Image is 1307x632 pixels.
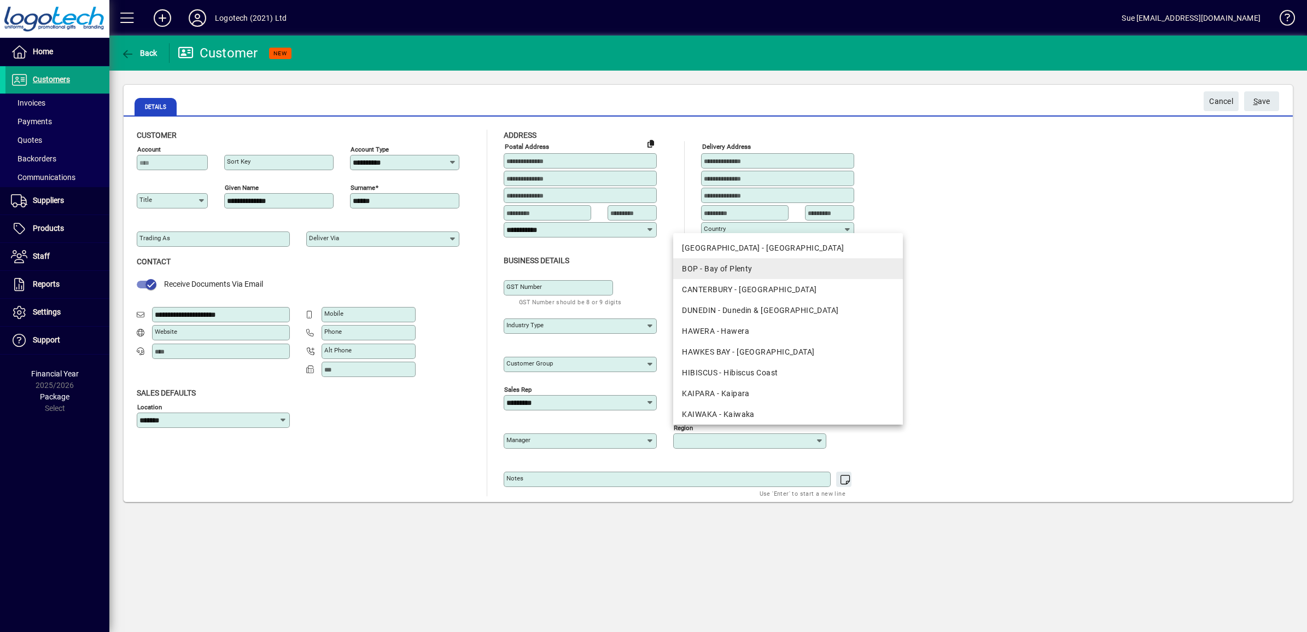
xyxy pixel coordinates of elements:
button: Cancel [1204,91,1239,111]
a: Settings [5,299,109,326]
a: Quotes [5,131,109,149]
mat-option: KAIWAKA - Kaiwaka [673,404,903,425]
a: Products [5,215,109,242]
span: Address [504,131,536,140]
mat-hint: GST Number should be 8 or 9 digits [519,295,622,308]
span: Details [135,98,177,115]
mat-label: Title [139,196,152,204]
div: [GEOGRAPHIC_DATA] - [GEOGRAPHIC_DATA] [682,242,894,254]
span: NEW [273,50,287,57]
a: Communications [5,168,109,187]
mat-option: CANTERBURY - Canterbury [673,279,903,300]
span: Quotes [11,136,42,144]
a: Reports [5,271,109,298]
mat-label: Manager [506,436,530,444]
span: Package [40,392,69,401]
span: Suppliers [33,196,64,205]
mat-option: AUCKLAND - Auckland [673,237,903,258]
mat-hint: Use 'Enter' to start a new line [760,487,845,500]
mat-label: Deliver via [309,234,339,242]
app-page-header-button: Back [109,43,170,63]
span: Financial Year [31,369,79,378]
span: Back [121,49,157,57]
mat-label: Customer group [506,360,553,367]
span: Customers [33,75,70,84]
span: Payments [11,117,52,126]
span: Business details [504,256,569,265]
mat-option: HAWERA - Hawera [673,321,903,341]
mat-label: GST Number [506,283,542,291]
mat-label: Region [674,424,693,431]
a: Support [5,327,109,354]
a: Payments [5,112,109,131]
mat-label: Account Type [351,146,389,153]
mat-label: Country [704,225,726,233]
span: Contact [137,257,171,266]
span: Customer [137,131,177,140]
div: HAWKES BAY - [GEOGRAPHIC_DATA] [682,346,894,358]
span: Sales defaults [137,389,196,397]
a: Suppliers [5,187,109,214]
button: Back [118,43,160,63]
a: Backorders [5,149,109,168]
mat-option: KAIPARA - Kaipara [673,383,903,404]
span: S [1253,97,1258,106]
div: Sue [EMAIL_ADDRESS][DOMAIN_NAME] [1122,9,1261,27]
div: HIBISCUS - Hibiscus Coast [682,367,894,379]
mat-option: DUNEDIN - Dunedin & Central Otago [673,300,903,321]
span: Home [33,47,53,56]
span: Settings [33,308,61,316]
div: KAIPARA - Kaipara [682,388,894,399]
mat-label: Notes [506,474,523,482]
div: HAWERA - Hawera [682,326,894,337]
mat-label: Location [137,403,162,410]
span: Reports [33,280,60,288]
span: Communications [11,173,75,182]
span: Support [33,335,60,344]
mat-label: Industry type [506,321,544,329]
span: Products [33,224,64,233]
button: Save [1244,91,1279,111]
span: Cancel [1209,92,1233,111]
div: Customer [178,44,258,62]
mat-label: Given name [225,184,259,192]
mat-label: Account [137,146,161,153]
mat-option: HIBISCUS - Hibiscus Coast [673,362,903,383]
mat-label: Trading as [139,234,170,242]
a: Staff [5,243,109,270]
mat-label: Alt Phone [324,346,352,354]
span: ave [1253,92,1270,111]
button: Profile [180,8,215,28]
div: CANTERBURY - [GEOGRAPHIC_DATA] [682,284,894,295]
mat-label: Sales rep [504,385,532,393]
span: Backorders [11,154,56,163]
mat-label: Mobile [324,310,343,317]
a: Knowledge Base [1271,2,1293,38]
div: Logotech (2021) Ltd [215,9,287,27]
mat-label: Phone [324,328,342,335]
mat-label: Surname [351,184,375,192]
span: Receive Documents Via Email [164,280,263,288]
mat-option: BOP - Bay of Plenty [673,258,903,279]
div: KAIWAKA - Kaiwaka [682,409,894,420]
mat-label: Website [155,328,177,335]
a: Invoices [5,94,109,112]
div: DUNEDIN - Dunedin & [GEOGRAPHIC_DATA] [682,305,894,316]
div: BOP - Bay of Plenty [682,263,894,275]
mat-option: HAWKES BAY - Hawkes Bay [673,341,903,362]
mat-label: Sort key [227,158,250,165]
a: Home [5,38,109,66]
span: Invoices [11,98,45,107]
button: Add [145,8,180,28]
span: Staff [33,252,50,260]
button: Copy to Delivery address [642,135,660,152]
